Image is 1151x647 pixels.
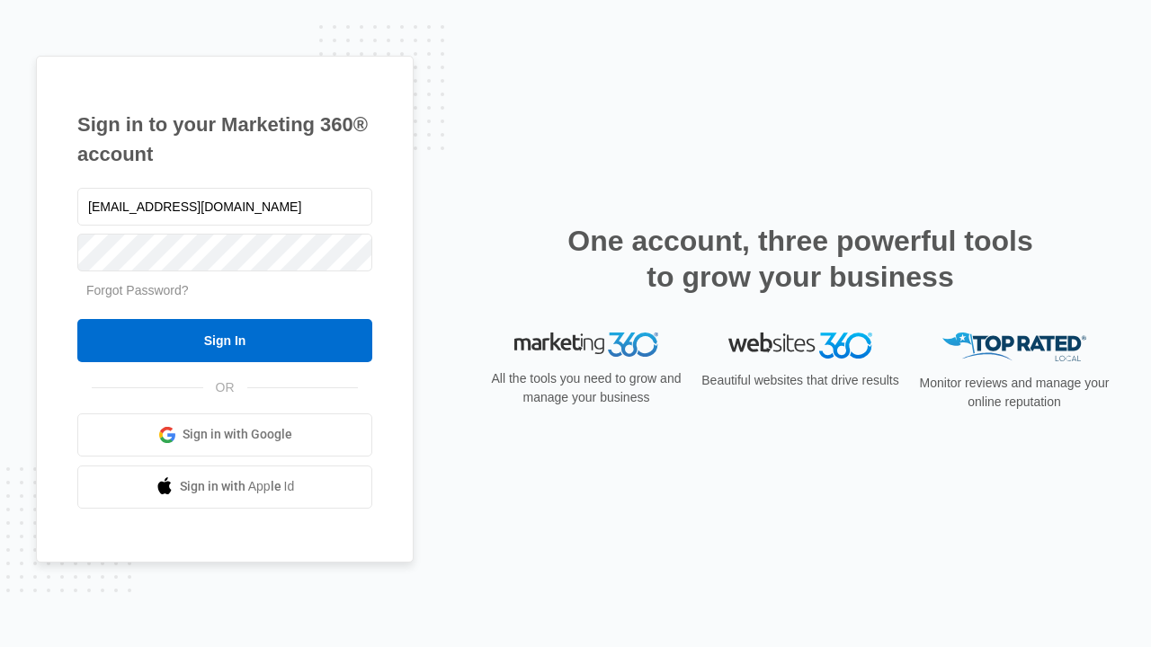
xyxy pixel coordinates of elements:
[514,332,658,358] img: Marketing 360
[562,223,1039,295] h2: One account, three powerful tools to grow your business
[183,425,292,444] span: Sign in with Google
[77,319,372,362] input: Sign In
[180,477,295,496] span: Sign in with Apple Id
[700,371,901,390] p: Beautiful websites that drive results
[77,465,372,509] a: Sign in with Apple Id
[86,283,189,297] a: Forgot Password?
[77,188,372,226] input: Email
[486,369,687,407] p: All the tools you need to grow and manage your business
[77,413,372,456] a: Sign in with Google
[914,374,1115,412] p: Monitor reviews and manage your online reputation
[728,332,872,359] img: Websites 360
[942,332,1086,362] img: Top Rated Local
[77,110,372,169] h1: Sign in to your Marketing 360® account
[203,378,247,397] span: OR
